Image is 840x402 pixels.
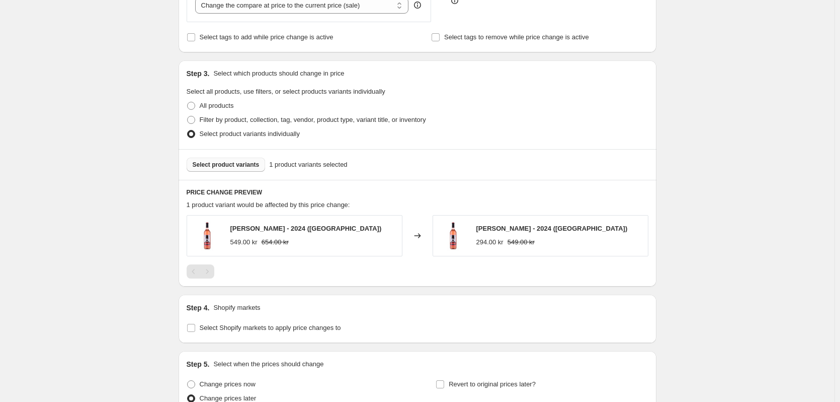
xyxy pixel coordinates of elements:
[187,69,210,79] h2: Step 3.
[449,380,536,388] span: Revert to original prices later?
[476,237,503,247] div: 294.00 kr
[262,237,289,247] strike: 654.00 kr
[200,116,426,123] span: Filter by product, collection, tag, vendor, product type, variant title, or inventory
[508,237,535,247] strike: 549.00 kr
[200,130,300,138] span: Select product variants individually
[187,88,385,95] span: Select all products, use filters, or select products variants individually
[187,303,210,313] h2: Step 4.
[230,225,382,232] span: [PERSON_NAME] - 2024 ([GEOGRAPHIC_DATA])
[200,394,257,402] span: Change prices later
[192,221,222,251] img: BaronDeTuris_2024_vh0142_80x.jpg
[269,160,347,170] span: 1 product variants selected
[200,324,341,331] span: Select Shopify markets to apply price changes to
[438,221,468,251] img: BaronDeTuris_2024_vh0142_80x.jpg
[476,225,628,232] span: [PERSON_NAME] - 2024 ([GEOGRAPHIC_DATA])
[213,303,260,313] p: Shopify markets
[200,33,333,41] span: Select tags to add while price change is active
[187,201,350,209] span: 1 product variant would be affected by this price change:
[213,69,344,79] p: Select which products should change in price
[193,161,260,169] span: Select product variants
[187,188,648,196] h6: PRICE CHANGE PREVIEW
[200,102,234,109] span: All products
[444,33,589,41] span: Select tags to remove while price change is active
[187,264,214,279] nav: Pagination
[200,380,256,388] span: Change prices now
[230,237,258,247] div: 549.00 kr
[187,158,266,172] button: Select product variants
[213,359,323,369] p: Select when the prices should change
[187,359,210,369] h2: Step 5.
